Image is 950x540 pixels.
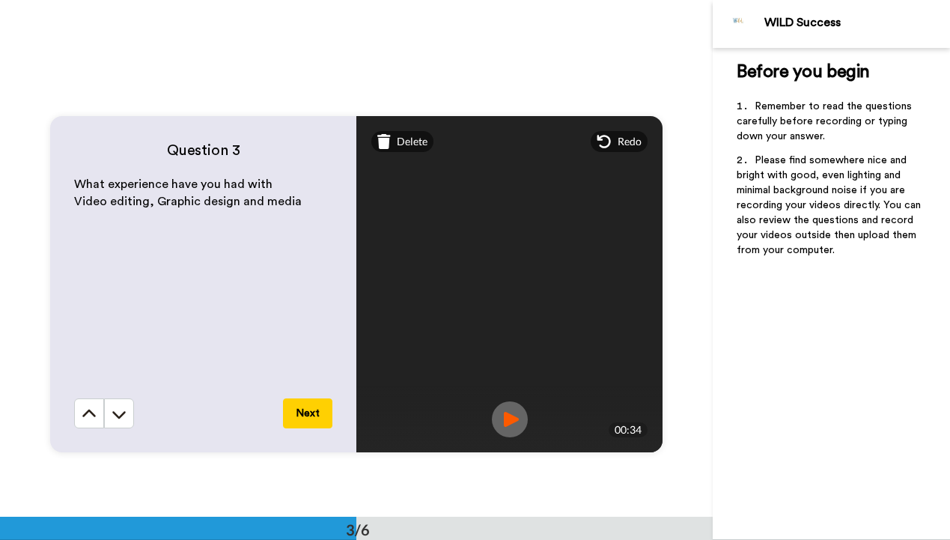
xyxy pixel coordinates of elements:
[737,101,915,142] span: Remember to read the questions carefully before recording or typing down your answer.
[397,134,427,149] span: Delete
[283,398,332,428] button: Next
[322,519,394,540] div: 3/6
[371,131,433,152] div: Delete
[609,422,648,437] div: 00:34
[737,155,924,255] span: Please find somewhere nice and bright with good, even lighting and minimal background noise if yo...
[764,16,949,30] div: WILD Success
[74,178,272,190] span: What experience have you had with
[618,134,642,149] span: Redo
[591,131,648,152] div: Redo
[74,140,332,161] h4: Question 3
[74,195,302,207] span: Video editing, Graphic design and media
[492,401,528,437] img: ic_record_play.svg
[721,6,757,42] img: Profile Image
[737,63,869,81] span: Before you begin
